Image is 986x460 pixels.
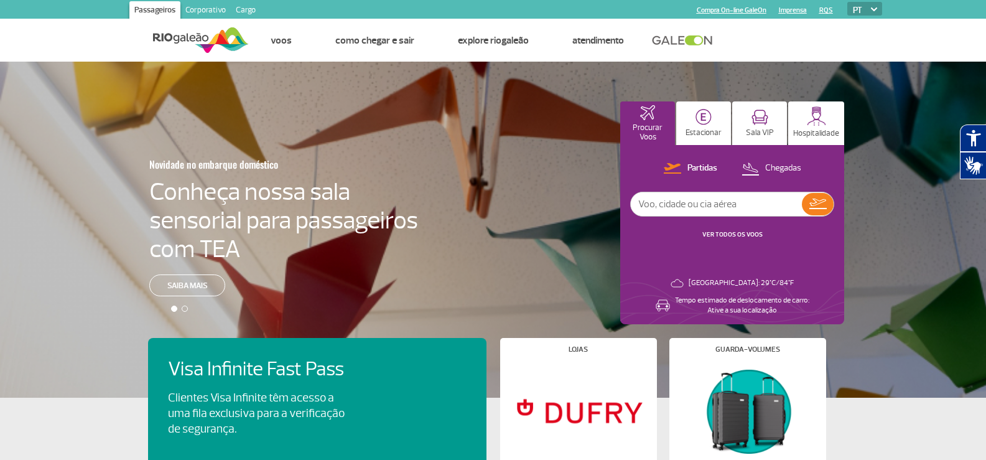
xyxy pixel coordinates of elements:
h3: Novidade no embarque doméstico [149,151,357,177]
h4: Guarda-volumes [715,346,780,353]
p: Tempo estimado de deslocamento de carro: Ative a sua localização [675,296,809,316]
p: Clientes Visa Infinite têm acesso a uma fila exclusiva para a verificação de segurança. [168,390,345,437]
button: Abrir recursos assistivos. [960,124,986,152]
a: Atendimento [572,34,624,47]
button: Procurar Voos [620,101,675,145]
p: Procurar Voos [626,123,669,142]
a: Passageiros [129,1,180,21]
p: Partidas [687,162,717,174]
button: VER TODOS OS VOOS [699,230,766,240]
h4: Lojas [569,346,588,353]
img: Lojas [510,363,646,459]
a: Compra On-line GaleOn [697,6,766,14]
img: vipRoom.svg [751,110,768,125]
a: Como chegar e sair [335,34,414,47]
img: airplaneHomeActive.svg [640,105,655,120]
p: [GEOGRAPHIC_DATA]: 29°C/84°F [689,278,794,288]
h4: Conheça nossa sala sensorial para passageiros com TEA [149,177,418,263]
input: Voo, cidade ou cia aérea [631,192,802,216]
img: hospitality.svg [807,106,826,126]
a: VER TODOS OS VOOS [702,230,763,238]
img: carParkingHome.svg [695,109,712,125]
a: Visa Infinite Fast PassClientes Visa Infinite têm acesso a uma fila exclusiva para a verificação ... [168,358,467,437]
a: Cargo [231,1,261,21]
button: Chegadas [738,161,805,177]
a: RQS [819,6,833,14]
a: Explore RIOgaleão [458,34,529,47]
p: Sala VIP [746,128,774,138]
button: Hospitalidade [788,101,844,145]
button: Partidas [660,161,721,177]
button: Abrir tradutor de língua de sinais. [960,152,986,179]
p: Hospitalidade [793,129,839,138]
a: Saiba mais [149,275,225,296]
a: Imprensa [779,6,807,14]
p: Estacionar [686,128,722,138]
a: Voos [271,34,292,47]
img: Guarda-volumes [679,363,815,459]
button: Estacionar [676,101,731,145]
p: Chegadas [765,162,801,174]
div: Plugin de acessibilidade da Hand Talk. [960,124,986,179]
button: Sala VIP [732,101,787,145]
a: Corporativo [180,1,231,21]
h4: Visa Infinite Fast Pass [168,358,366,381]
